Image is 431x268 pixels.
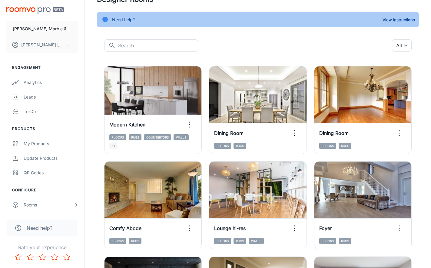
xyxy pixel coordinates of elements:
input: Search... [118,39,198,52]
span: Floors [214,238,231,244]
span: Walls [249,238,264,244]
div: Need help? [112,14,135,25]
h6: Foyer [319,225,332,232]
span: Rugs [339,143,351,149]
span: Countertops [144,134,171,140]
div: Analytics [24,79,78,86]
span: Floors [214,143,231,149]
button: Rate 4 star [48,251,61,263]
button: [PERSON_NAME] Marble & Stone [6,21,78,37]
span: Floors [319,238,336,244]
span: Rugs [129,134,141,140]
h6: Lounge hi-res [214,225,246,232]
span: Rugs [129,238,141,244]
div: Update Products [24,155,78,162]
span: Floors [109,238,126,244]
h6: Comfy Abode [109,225,141,232]
div: Leads [24,94,78,100]
span: Need help? [27,224,52,232]
button: Rate 5 star [61,251,73,263]
h6: Modern Kitchen [109,121,145,128]
span: Rugs [234,238,246,244]
span: Rugs [234,143,246,149]
div: To-do [24,108,78,115]
div: QR Codes [24,169,78,176]
div: All [392,39,412,52]
button: View Instructions [381,15,416,24]
h6: Dining Room [319,129,349,137]
h6: Dining Room [214,129,244,137]
div: Rooms [24,202,74,208]
p: Rate your experience [5,244,80,251]
button: Rate 2 star [24,251,36,263]
span: Floors [109,134,126,140]
span: Floors [319,143,336,149]
p: [PERSON_NAME] [PERSON_NAME] [21,42,64,48]
p: [PERSON_NAME] Marble & Stone [13,25,72,32]
div: My Products [24,140,78,147]
span: Walls [174,134,189,140]
img: Roomvo PRO Beta [6,7,64,14]
span: Rugs [339,238,351,244]
button: Rate 1 star [12,251,24,263]
button: [PERSON_NAME] [PERSON_NAME] [6,37,78,53]
span: +1 [109,143,118,149]
button: Rate 3 star [36,251,48,263]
